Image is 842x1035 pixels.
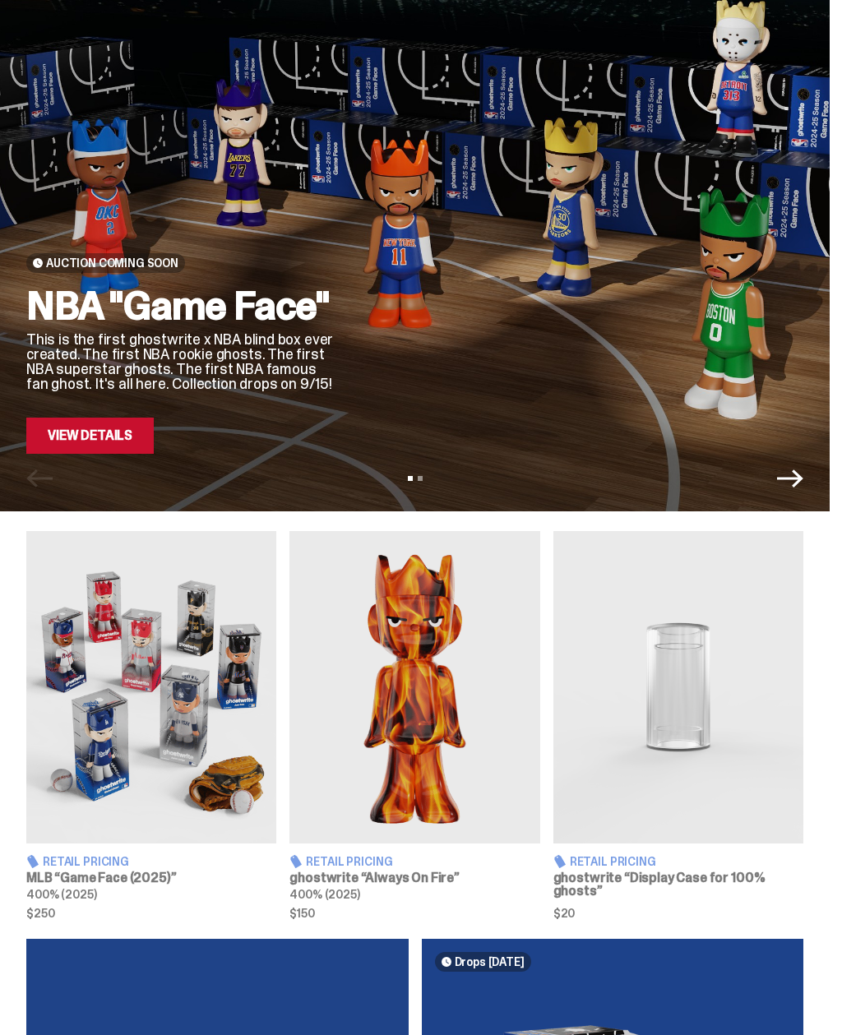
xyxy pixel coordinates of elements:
button: View slide 2 [418,476,423,481]
span: Retail Pricing [43,856,129,867]
span: $150 [289,908,539,919]
a: Display Case for 100% ghosts Retail Pricing [553,531,803,919]
a: Always On Fire Retail Pricing [289,531,539,919]
span: Retail Pricing [570,856,656,867]
span: $250 [26,908,276,919]
span: Retail Pricing [306,856,392,867]
h3: ghostwrite “Display Case for 100% ghosts” [553,871,803,898]
img: Display Case for 100% ghosts [553,531,803,843]
button: View slide 1 [408,476,413,481]
h3: MLB “Game Face (2025)” [26,871,276,885]
img: Always On Fire [289,531,539,843]
span: Auction Coming Soon [46,256,178,270]
img: Game Face (2025) [26,531,276,843]
span: Drops [DATE] [455,955,525,968]
h3: ghostwrite “Always On Fire” [289,871,539,885]
span: $20 [553,908,803,919]
span: 400% (2025) [289,887,359,902]
h2: NBA "Game Face" [26,286,339,326]
button: Next [777,465,803,492]
a: Game Face (2025) Retail Pricing [26,531,276,919]
span: 400% (2025) [26,887,96,902]
a: View Details [26,418,154,454]
p: This is the first ghostwrite x NBA blind box ever created. The first NBA rookie ghosts. The first... [26,332,339,391]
